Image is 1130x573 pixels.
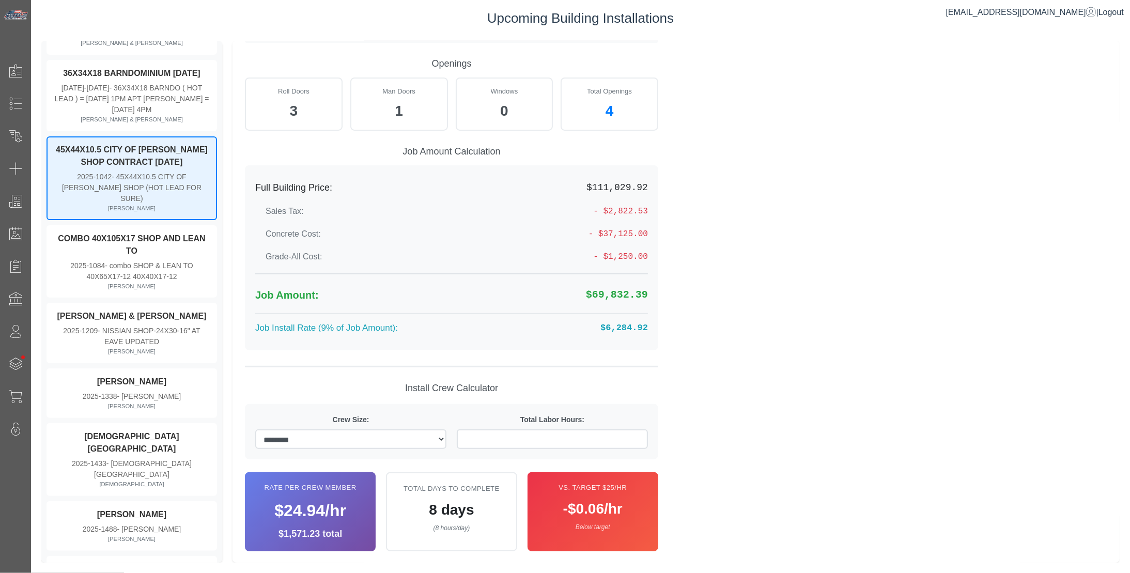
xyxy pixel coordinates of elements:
div: [PERSON_NAME] & [PERSON_NAME] [54,115,210,124]
div: 8 days [397,499,505,521]
div: $1,571.23 total [255,527,365,541]
div: 4 [569,100,649,122]
span: - $2,822.53 [586,205,648,218]
div: Below target [538,522,648,532]
span: $6,284.92 [586,321,648,335]
strong: $69,832.39 [586,289,648,301]
div: 2025-1084 [54,260,210,282]
div: vs. Target $25/hr [538,483,648,493]
div: $24.94/hr [255,498,365,523]
span: Logout [1098,8,1124,17]
div: [PERSON_NAME] [54,282,210,291]
strong: COMBO 40X105X17 SHOP AND LEAN TO [58,234,205,255]
label: Sales Tax: [266,205,304,218]
h5: Openings [245,58,658,70]
div: [DEMOGRAPHIC_DATA] [54,480,210,489]
span: - 36X34X18 BARNDO ( HOT LEAD ) = [DATE] 1PM APT [PERSON_NAME] = [DATE] 4PM [54,84,209,114]
div: 2025-1042 [54,172,210,204]
div: (8 hours/day) [397,523,505,533]
div: [PERSON_NAME] [54,347,210,356]
span: - $37,125.00 [586,228,648,240]
div: [PERSON_NAME] & [PERSON_NAME] [54,39,210,48]
label: Total Labor Hours: [457,414,648,425]
strong: [DEMOGRAPHIC_DATA][GEOGRAPHIC_DATA] [84,432,179,453]
span: - 45X44X10.5 CITY OF [PERSON_NAME] SHOP (HOT LEAD FOR SURE) [62,173,202,203]
div: 2025-1488 [54,524,210,535]
div: Total Openings [569,86,649,97]
div: 0 [465,100,545,122]
span: $111,029.92 [586,181,648,195]
div: 2025-1209 [54,326,210,347]
div: Total Days to Complete [397,484,505,494]
div: 3 [254,100,334,122]
label: Job Install Rate (9% of Job Amount): [255,321,398,335]
div: Roll Doors [254,86,334,97]
label: Crew Size: [255,414,446,425]
h5: Install Crew Calculator [245,383,658,394]
span: - $1,250.00 [586,251,648,263]
strong: [PERSON_NAME] [97,510,166,519]
div: Windows [465,86,545,97]
h5: Job Amount Calculation [245,146,658,158]
h3: Upcoming Building Installations [41,10,1120,26]
strong: [PERSON_NAME] [97,377,166,386]
div: [DATE]-[DATE] [54,83,210,115]
span: - [PERSON_NAME] [117,525,181,533]
span: • [10,340,36,374]
label: Grade-All Cost: [266,251,322,263]
div: 2025-1338 [54,391,210,402]
span: - [DEMOGRAPHIC_DATA][GEOGRAPHIC_DATA] [94,459,192,478]
label: Full Building Price: [255,181,332,195]
div: | [946,6,1124,19]
div: 2025-1433 [54,458,210,480]
strong: [PERSON_NAME] & [PERSON_NAME] [57,312,207,320]
span: - combo SHOP & LEAN TO 40X65X17-12 40X40X17-12 [86,261,193,281]
div: 1 [359,100,439,122]
strong: 36X34X18 BARNDOMINIUM [DATE] [63,69,200,78]
div: [PERSON_NAME] [54,535,210,544]
span: - [PERSON_NAME] [117,392,181,400]
strong: 45X44X10.5 CITY OF [PERSON_NAME] SHOP CONTRACT [DATE] [56,145,208,166]
div: [PERSON_NAME] [54,204,210,213]
div: [PERSON_NAME] [54,402,210,411]
div: -$0.06/hr [538,498,648,520]
img: Metals Direct Inc Logo [3,9,29,21]
strong: Job Amount: [255,289,319,301]
label: Concrete Cost: [266,228,321,240]
div: Man Doors [359,86,439,97]
span: - NISSIAN SHOP-24X30-16" AT EAVE UPDATED [98,327,200,346]
div: Rate per Crew Member [255,483,365,493]
a: [EMAIL_ADDRESS][DOMAIN_NAME] [946,8,1096,17]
